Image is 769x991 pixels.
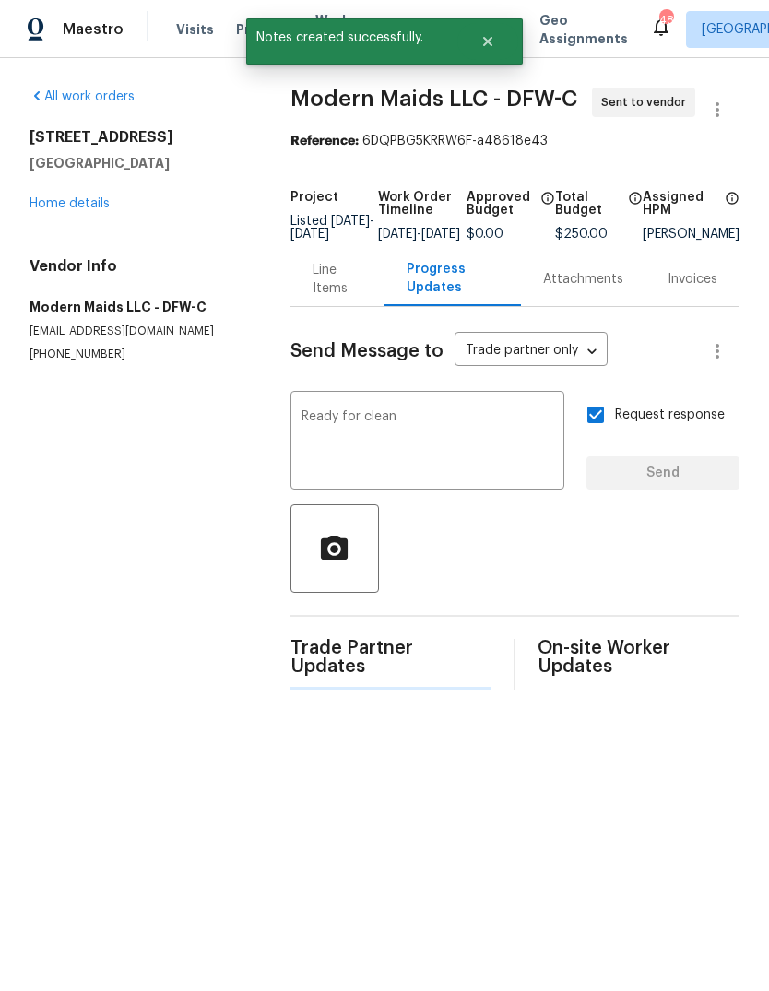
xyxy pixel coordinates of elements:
[668,270,717,289] div: Invoices
[290,215,374,241] span: -
[540,191,555,228] span: The total cost of line items that have been approved by both Opendoor and the Trade Partner. This...
[302,410,553,475] textarea: Ready for clean
[378,191,467,217] h5: Work Order Timeline
[313,261,362,298] div: Line Items
[30,257,246,276] h4: Vendor Info
[290,88,577,110] span: Modern Maids LLC - DFW-C
[290,228,329,241] span: [DATE]
[543,270,623,289] div: Attachments
[290,191,338,204] h5: Project
[378,228,417,241] span: [DATE]
[290,342,444,360] span: Send Message to
[421,228,460,241] span: [DATE]
[407,260,499,297] div: Progress Updates
[555,191,623,217] h5: Total Budget
[63,20,124,39] span: Maestro
[615,406,725,425] span: Request response
[290,215,374,241] span: Listed
[176,20,214,39] span: Visits
[643,228,739,241] div: [PERSON_NAME]
[538,639,739,676] span: On-site Worker Updates
[315,11,362,48] span: Work Orders
[601,93,693,112] span: Sent to vendor
[290,135,359,147] b: Reference:
[725,191,739,228] span: The hpm assigned to this work order.
[457,23,518,60] button: Close
[643,191,719,217] h5: Assigned HPM
[30,128,246,147] h2: [STREET_ADDRESS]
[246,18,457,57] span: Notes created successfully.
[467,228,503,241] span: $0.00
[30,324,246,339] p: [EMAIL_ADDRESS][DOMAIN_NAME]
[236,20,293,39] span: Projects
[30,347,246,362] p: [PHONE_NUMBER]
[30,90,135,103] a: All work orders
[467,191,535,217] h5: Approved Budget
[331,215,370,228] span: [DATE]
[378,228,460,241] span: -
[555,228,608,241] span: $250.00
[290,132,739,150] div: 6DQPBG5KRRW6F-a48618e43
[30,298,246,316] h5: Modern Maids LLC - DFW-C
[455,336,608,367] div: Trade partner only
[628,191,643,228] span: The total cost of line items that have been proposed by Opendoor. This sum includes line items th...
[659,11,672,29] div: 48
[30,197,110,210] a: Home details
[30,154,246,172] h5: [GEOGRAPHIC_DATA]
[539,11,628,48] span: Geo Assignments
[290,639,492,676] span: Trade Partner Updates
